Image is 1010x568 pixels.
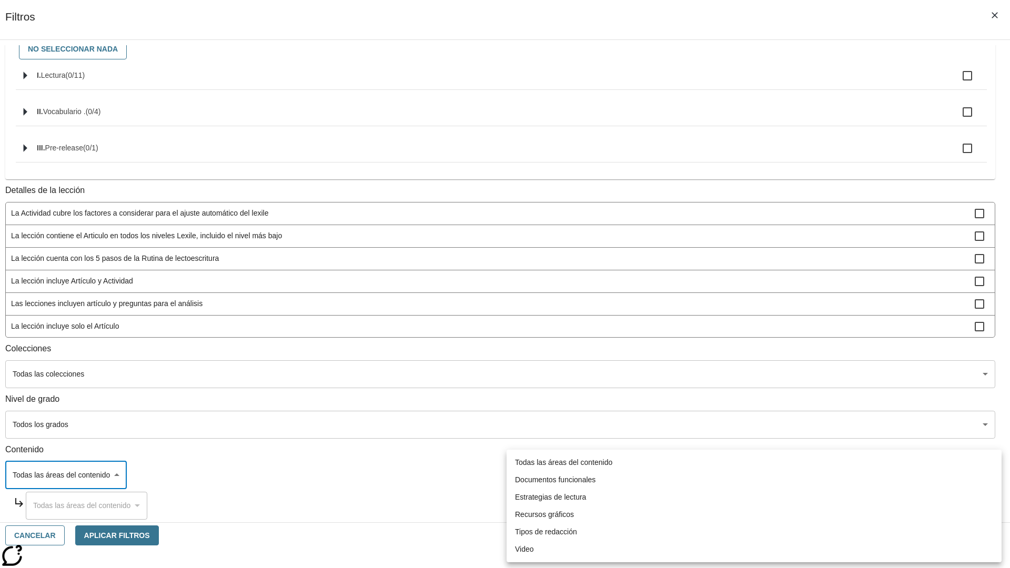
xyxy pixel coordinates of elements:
li: Video [507,541,1002,558]
li: Estrategias de lectura [507,489,1002,506]
li: Recursos gráficos [507,506,1002,523]
li: Documentos funcionales [507,471,1002,489]
li: Tipos de redacción [507,523,1002,541]
li: Todas las áreas del contenido [507,454,1002,471]
ul: Seleccione el Contenido [507,450,1002,562]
